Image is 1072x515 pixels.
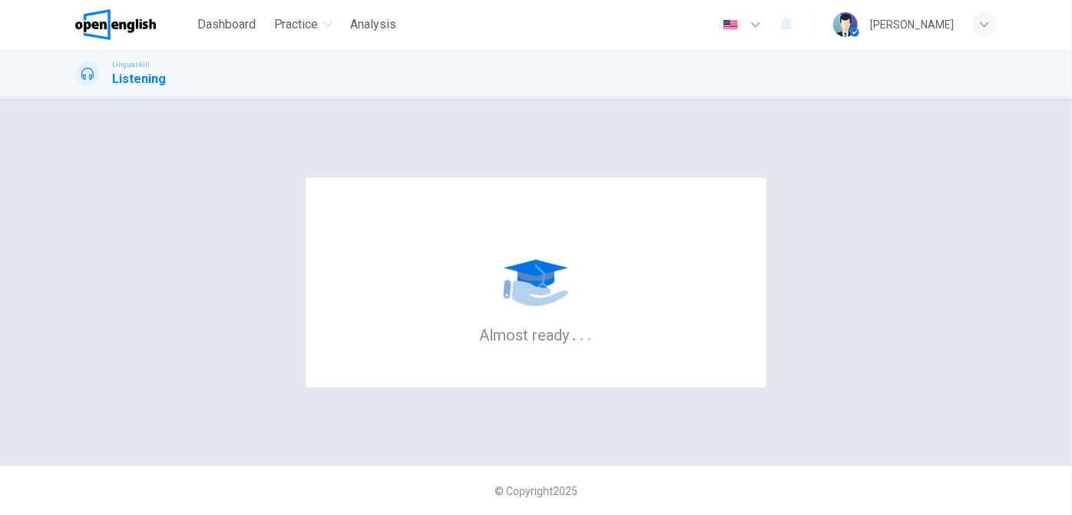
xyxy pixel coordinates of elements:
[75,9,191,40] a: OpenEnglish logo
[197,15,256,34] span: Dashboard
[580,321,585,346] h6: .
[870,15,954,34] div: [PERSON_NAME]
[721,19,740,31] img: en
[572,321,577,346] h6: .
[345,11,403,38] button: Analysis
[191,11,262,38] button: Dashboard
[480,324,593,344] h6: Almost ready
[75,9,156,40] img: OpenEnglish logo
[274,15,319,34] span: Practice
[112,59,150,70] span: Linguaskill
[833,12,858,37] img: Profile picture
[112,70,166,88] h1: Listening
[587,321,593,346] h6: .
[351,15,397,34] span: Analysis
[268,11,339,38] button: Practice
[495,485,577,497] span: © Copyright 2025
